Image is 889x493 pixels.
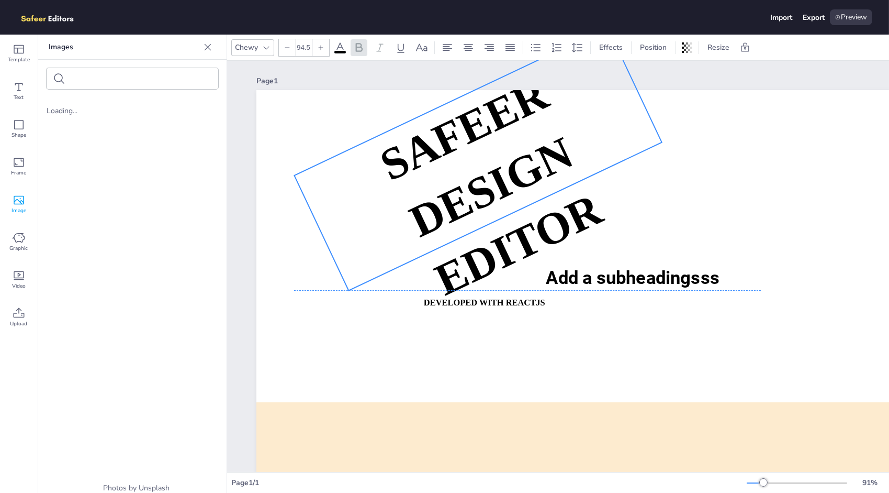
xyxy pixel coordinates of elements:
div: Photos by [38,483,227,493]
span: Frame [12,169,27,177]
span: Effects [597,42,625,52]
span: Graphic [10,244,28,253]
div: Loading... [47,106,218,116]
div: Page 1 / 1 [231,478,747,488]
div: Export [803,13,825,23]
img: logo.png [17,9,89,25]
p: Images [49,35,199,60]
span: Text [14,93,24,102]
div: Preview [830,9,872,25]
span: Shape [12,131,26,139]
span: Add a subheadingsss [546,267,719,288]
span: Upload [10,320,28,328]
div: Import [770,13,792,23]
span: Resize [705,42,732,52]
span: Image [12,206,26,215]
span: Video [12,282,26,290]
div: Chewy [233,40,260,54]
div: 91 % [858,478,883,488]
span: Template [8,56,30,64]
a: Unsplash [139,483,170,493]
span: Position [638,42,669,52]
strong: SAFEER [373,69,555,190]
strong: DEVELOPED WITH REACTJS [424,298,545,307]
